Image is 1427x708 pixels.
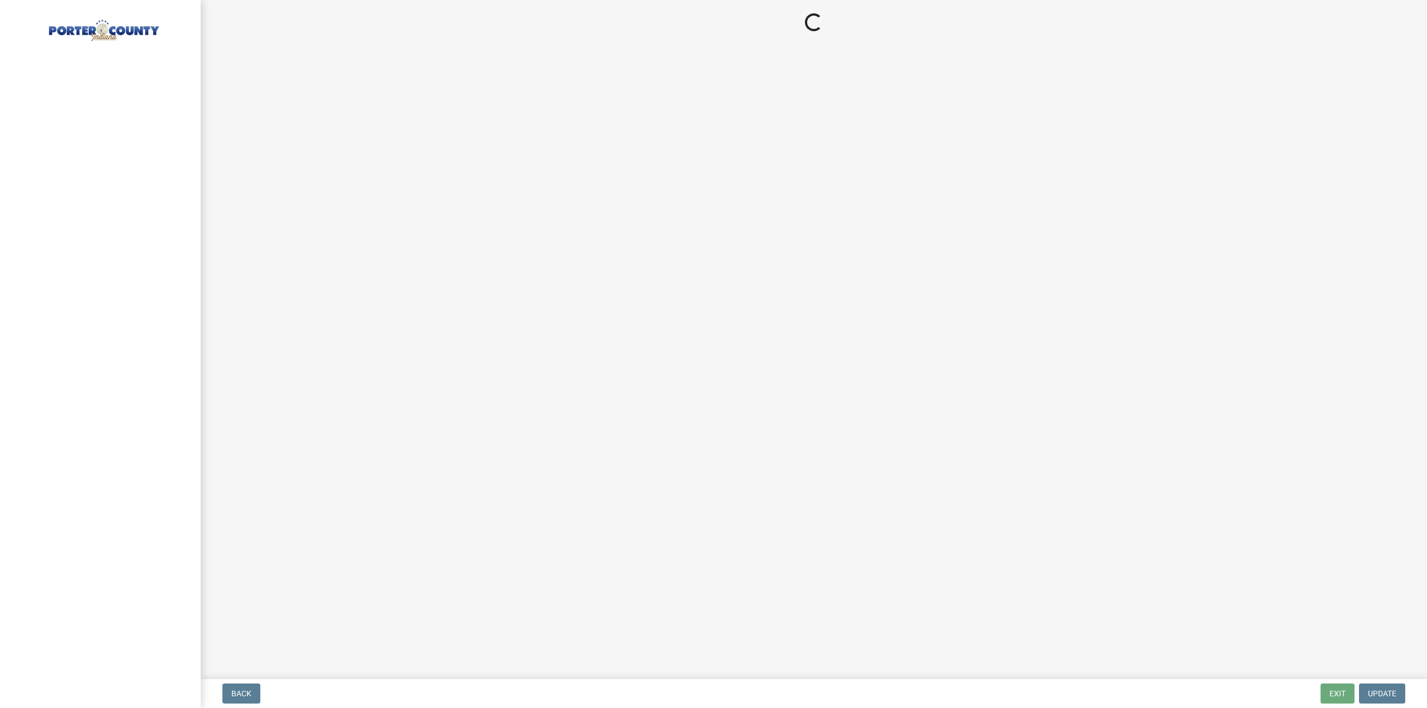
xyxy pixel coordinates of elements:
[222,683,260,704] button: Back
[1321,683,1355,704] button: Exit
[1368,689,1396,698] span: Update
[22,12,183,43] img: Porter County, Indiana
[1359,683,1405,704] button: Update
[231,689,251,698] span: Back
